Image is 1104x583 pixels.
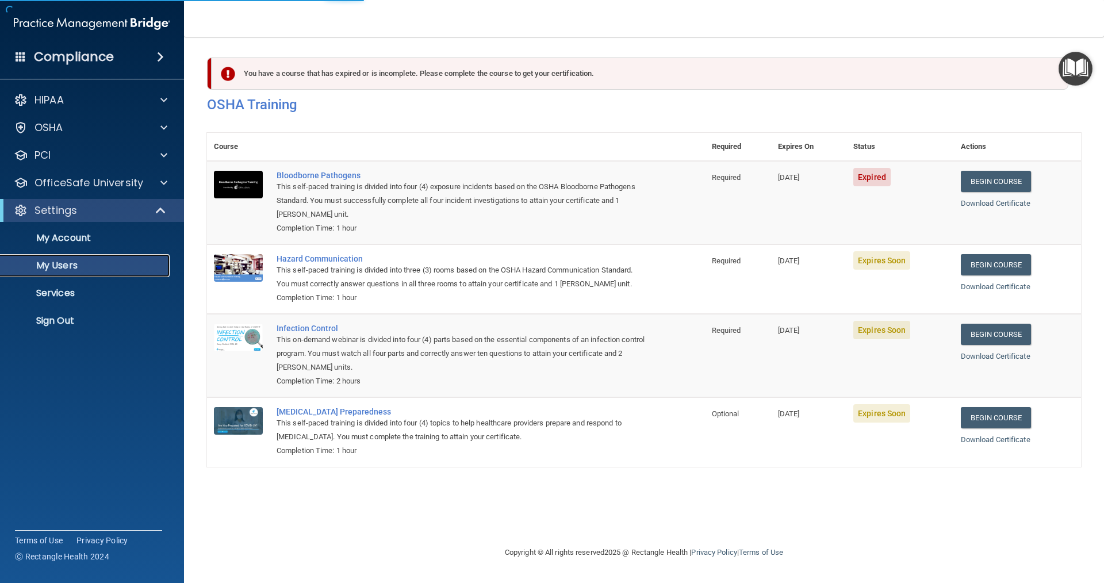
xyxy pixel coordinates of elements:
a: Begin Course [961,171,1031,192]
span: Required [712,256,741,265]
a: Hazard Communication [277,254,647,263]
span: [DATE] [778,409,800,418]
th: Expires On [771,133,847,161]
div: This self-paced training is divided into three (3) rooms based on the OSHA Hazard Communication S... [277,263,647,291]
div: This self-paced training is divided into four (4) exposure incidents based on the OSHA Bloodborne... [277,180,647,221]
a: Privacy Policy [691,548,737,557]
div: This on-demand webinar is divided into four (4) parts based on the essential components of an inf... [277,333,647,374]
th: Actions [954,133,1081,161]
div: Completion Time: 1 hour [277,221,647,235]
a: Download Certificate [961,199,1030,208]
a: Privacy Policy [76,535,128,546]
a: OSHA [14,121,167,135]
span: Expires Soon [853,251,910,270]
p: Sign Out [7,315,164,327]
p: OfficeSafe University [34,176,143,190]
div: Completion Time: 1 hour [277,291,647,305]
a: Bloodborne Pathogens [277,171,647,180]
a: Settings [14,204,167,217]
button: Open Resource Center [1059,52,1092,86]
p: OSHA [34,121,63,135]
div: Copyright © All rights reserved 2025 @ Rectangle Health | | [434,534,854,571]
a: Terms of Use [15,535,63,546]
a: Download Certificate [961,352,1030,360]
span: [DATE] [778,256,800,265]
a: Infection Control [277,324,647,333]
p: My Users [7,260,164,271]
h4: OSHA Training [207,97,1081,113]
span: Required [712,173,741,182]
p: My Account [7,232,164,244]
img: exclamation-circle-solid-danger.72ef9ffc.png [221,67,235,81]
a: Begin Course [961,324,1031,345]
img: PMB logo [14,12,170,35]
p: Settings [34,204,77,217]
span: Expired [853,168,891,186]
span: Ⓒ Rectangle Health 2024 [15,551,109,562]
h4: Compliance [34,49,114,65]
a: Download Certificate [961,435,1030,444]
th: Status [846,133,953,161]
span: Expires Soon [853,321,910,339]
a: PCI [14,148,167,162]
p: HIPAA [34,93,64,107]
div: This self-paced training is divided into four (4) topics to help healthcare providers prepare and... [277,416,647,444]
a: Begin Course [961,407,1031,428]
p: Services [7,287,164,299]
div: Completion Time: 2 hours [277,374,647,388]
span: Optional [712,409,739,418]
a: Download Certificate [961,282,1030,291]
p: PCI [34,148,51,162]
span: Expires Soon [853,404,910,423]
span: [DATE] [778,173,800,182]
a: HIPAA [14,93,167,107]
span: [DATE] [778,326,800,335]
div: Completion Time: 1 hour [277,444,647,458]
a: OfficeSafe University [14,176,167,190]
a: Begin Course [961,254,1031,275]
th: Required [705,133,771,161]
th: Course [207,133,270,161]
div: You have a course that has expired or is incomplete. Please complete the course to get your certi... [212,57,1068,90]
span: Required [712,326,741,335]
a: [MEDICAL_DATA] Preparedness [277,407,647,416]
a: Terms of Use [739,548,783,557]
